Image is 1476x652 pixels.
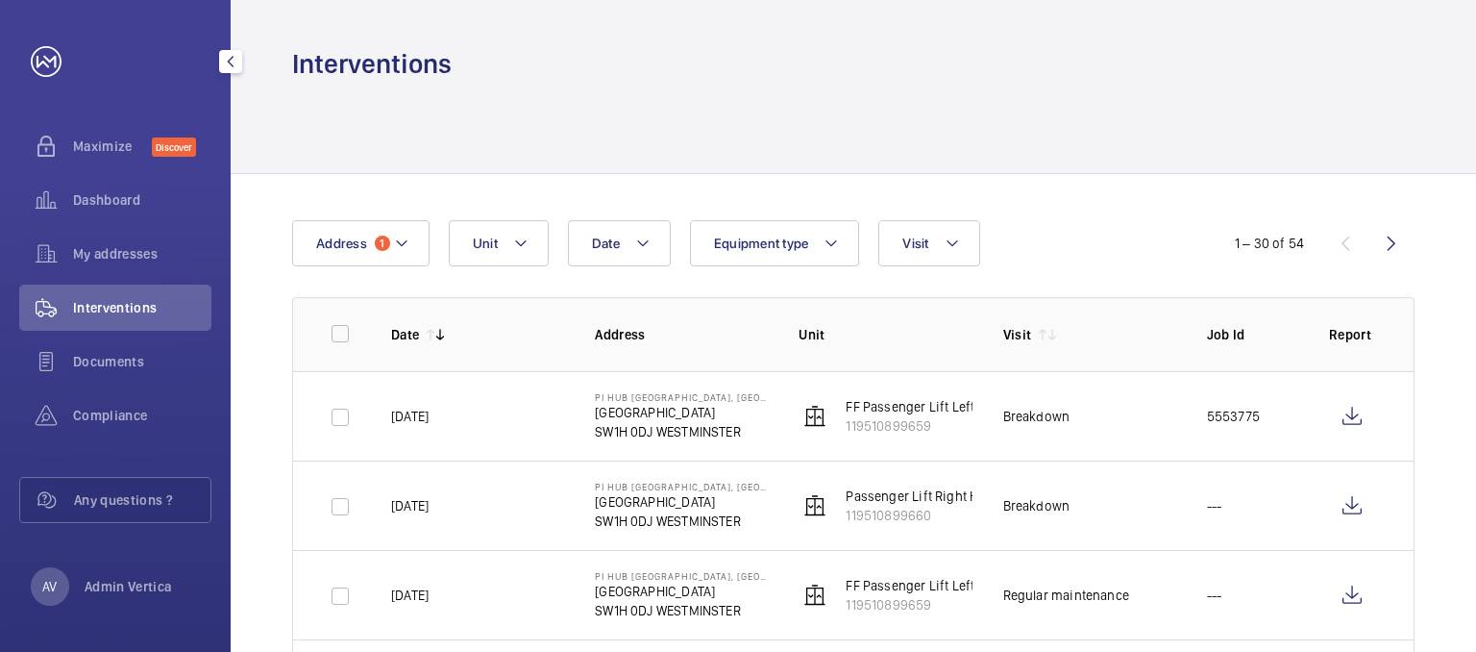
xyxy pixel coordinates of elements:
span: Interventions [73,298,211,317]
p: [GEOGRAPHIC_DATA] [595,582,768,601]
img: elevator.svg [803,584,826,607]
button: Date [568,220,671,266]
p: --- [1207,496,1222,515]
span: Equipment type [714,236,809,251]
p: --- [1207,586,1222,605]
p: [DATE] [391,496,429,515]
button: Equipment type [690,220,860,266]
p: PI Hub [GEOGRAPHIC_DATA], [GEOGRAPHIC_DATA][PERSON_NAME] [595,481,768,492]
span: Dashboard [73,190,211,210]
span: Unit [473,236,498,251]
div: Breakdown [1003,496,1070,515]
span: Maximize [73,137,152,156]
p: 119510899659 [846,416,1088,436]
p: Date [391,325,419,344]
span: Visit [902,236,928,251]
span: My addresses [73,244,211,263]
p: [GEOGRAPHIC_DATA] [595,492,768,512]
p: [DATE] [391,586,429,605]
span: Address [316,236,367,251]
p: 5553775 [1207,407,1260,426]
p: [DATE] [391,407,429,426]
div: Breakdown [1003,407,1070,426]
button: Address1 [292,220,430,266]
button: Visit [878,220,979,266]
p: 119510899660 [846,506,1001,525]
button: Unit [449,220,549,266]
p: Address [595,325,768,344]
span: Discover [152,138,196,157]
p: Admin Vertica [85,577,172,596]
p: [GEOGRAPHIC_DATA] [595,403,768,422]
p: Job Id [1207,325,1298,344]
p: SW1H 0DJ WESTMINSTER [595,422,768,441]
p: FF Passenger Lift Left Hand Fire Fighting [846,576,1088,595]
p: FF Passenger Lift Left Hand Fire Fighting [846,397,1088,416]
p: SW1H 0DJ WESTMINSTER [595,512,768,531]
p: Unit [799,325,972,344]
span: Compliance [73,406,211,425]
span: Any questions ? [74,490,210,510]
p: Passenger Lift Right Hand [846,487,1001,506]
p: SW1H 0DJ WESTMINSTER [595,601,768,620]
img: elevator.svg [803,494,826,517]
p: PI Hub [GEOGRAPHIC_DATA], [GEOGRAPHIC_DATA][PERSON_NAME] [595,391,768,403]
div: 1 – 30 of 54 [1235,234,1304,253]
div: Regular maintenance [1003,586,1129,605]
p: Visit [1003,325,1032,344]
p: AV [42,577,57,596]
p: 119510899659 [846,595,1088,614]
span: Documents [73,352,211,371]
p: PI Hub [GEOGRAPHIC_DATA], [GEOGRAPHIC_DATA][PERSON_NAME] [595,570,768,582]
p: Report [1329,325,1375,344]
h1: Interventions [292,46,452,82]
img: elevator.svg [803,405,826,428]
span: 1 [375,236,390,251]
span: Date [592,236,620,251]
